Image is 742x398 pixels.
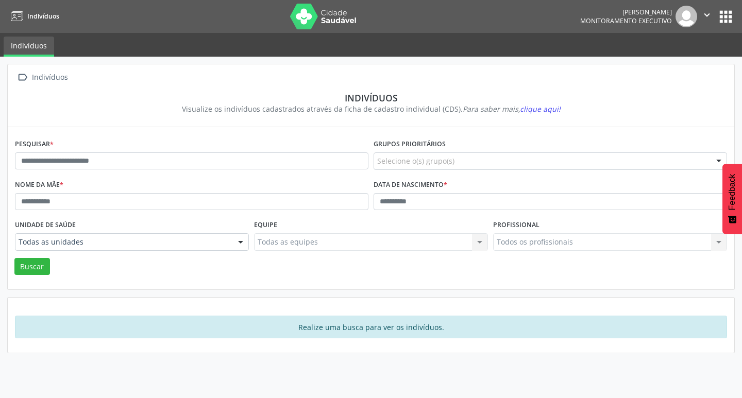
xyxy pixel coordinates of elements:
div: Indivíduos [22,92,720,103]
i:  [701,9,713,21]
button: Buscar [14,258,50,275]
div: Realize uma busca para ver os indivíduos. [15,316,727,338]
span: Monitoramento Executivo [580,16,672,25]
a: Indivíduos [4,37,54,57]
label: Data de nascimento [374,177,447,193]
label: Unidade de saúde [15,217,76,233]
label: Nome da mãe [15,177,63,193]
a:  Indivíduos [15,70,70,85]
label: Profissional [493,217,539,233]
i:  [15,70,30,85]
span: Selecione o(s) grupo(s) [377,155,454,166]
i: Para saber mais, [463,104,561,114]
span: Todas as unidades [19,237,228,247]
span: Feedback [728,174,737,210]
button: Feedback - Mostrar pesquisa [722,164,742,234]
span: Indivíduos [27,12,59,21]
label: Grupos prioritários [374,136,446,152]
label: Pesquisar [15,136,54,152]
div: [PERSON_NAME] [580,8,672,16]
label: Equipe [254,217,277,233]
a: Indivíduos [7,8,59,25]
span: clique aqui! [520,104,561,114]
button:  [697,6,717,27]
div: Visualize os indivíduos cadastrados através da ficha de cadastro individual (CDS). [22,103,720,114]
img: img [676,6,697,27]
div: Indivíduos [30,70,70,85]
button: apps [717,8,735,26]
